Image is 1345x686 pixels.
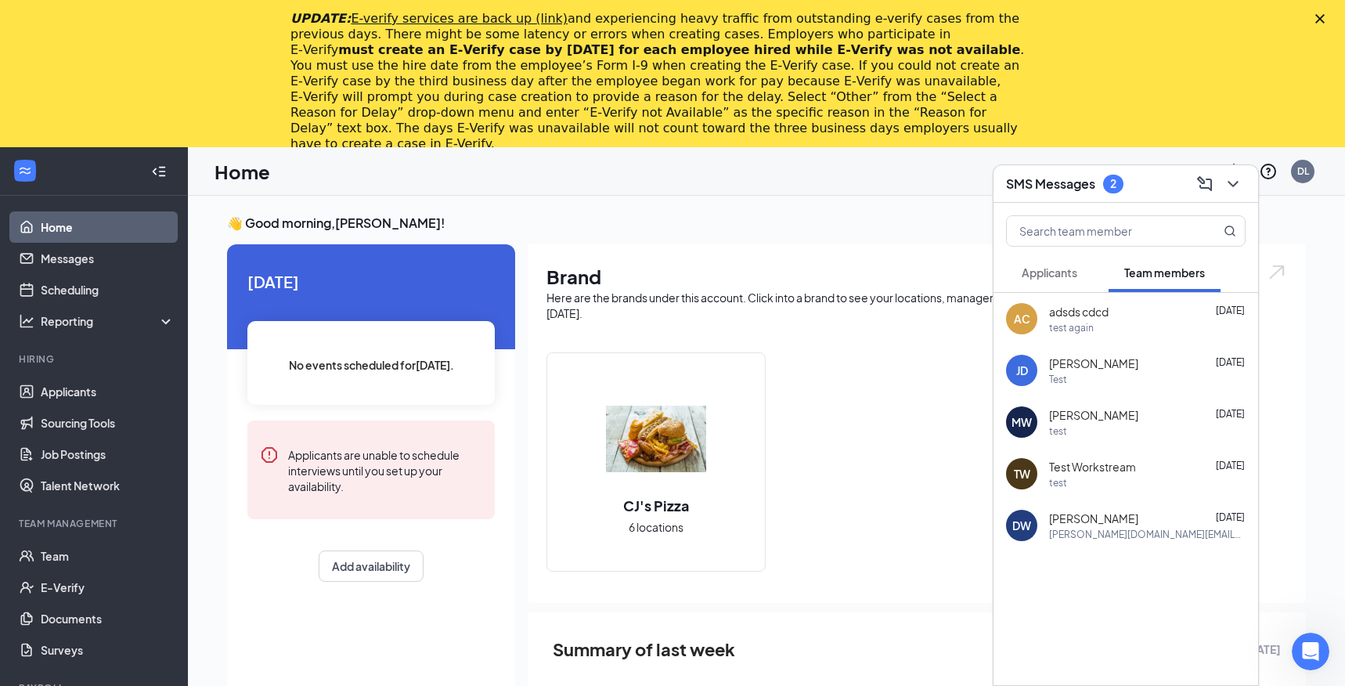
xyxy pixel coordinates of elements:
div: Keywords by Traffic [173,92,264,103]
div: [PERSON_NAME][DOMAIN_NAME][EMAIL_ADDRESS][PERSON_NAME][DOMAIN_NAME][PERSON_NAME][PERSON_NAME]@[DO... [1049,528,1246,541]
img: tab_keywords_by_traffic_grey.svg [156,91,168,103]
img: logo_orange.svg [25,25,38,38]
svg: WorkstreamLogo [17,163,33,179]
div: Team Management [19,517,171,530]
iframe: Intercom live chat [1292,633,1329,670]
span: Applicants [1022,265,1077,280]
div: TW [1014,466,1030,482]
h3: 👋 Good morning, [PERSON_NAME] ! [227,215,1306,232]
div: Hiring [19,352,171,366]
a: E-Verify [41,572,175,603]
input: Search team member [1007,216,1192,246]
a: E-verify services are back up (link) [351,11,568,26]
h1: Brand [546,263,1287,290]
div: Reporting [41,313,175,329]
span: adsds cdcd [1049,304,1109,320]
span: No events scheduled for [DATE] . [289,356,454,374]
div: AC [1014,311,1030,327]
div: v 4.0.25 [44,25,77,38]
svg: MagnifyingGlass [1224,225,1236,237]
span: [DATE] [1216,460,1245,471]
button: ChevronDown [1221,171,1246,197]
div: test again [1049,321,1094,334]
a: Team [41,540,175,572]
span: Test Workstream [1049,459,1136,475]
span: [DATE] [1216,305,1245,316]
h2: CJ's Pizza [608,496,705,515]
span: Summary of last week [553,636,735,663]
a: Sourcing Tools [41,407,175,439]
a: Home [41,211,175,243]
a: Surveys [41,634,175,666]
img: open.6027fd2a22e1237b5b06.svg [1267,263,1287,281]
button: ComposeMessage [1192,171,1217,197]
span: [DATE] [247,269,495,294]
span: [PERSON_NAME] [1049,407,1138,423]
a: Scheduling [41,274,175,305]
span: [PERSON_NAME] [1049,511,1138,526]
div: test [1049,424,1067,438]
div: MW [1011,414,1032,430]
a: Job Postings [41,439,175,470]
img: website_grey.svg [25,41,38,53]
span: [DATE] [1216,356,1245,368]
div: Domain Overview [59,92,140,103]
div: Domain: [DOMAIN_NAME] [41,41,172,53]
span: [DATE] [1216,408,1245,420]
h1: Home [215,158,270,185]
a: Messages [41,243,175,274]
div: Applicants are unable to schedule interviews until you set up your availability. [288,446,482,494]
div: Test [1049,373,1067,386]
svg: Error [260,446,279,464]
div: Here are the brands under this account. Click into a brand to see your locations, managers, job p... [546,290,1287,321]
a: Applicants [41,376,175,407]
span: [DATE] [1216,511,1245,523]
span: Team members [1124,265,1205,280]
a: Documents [41,603,175,634]
svg: ComposeMessage [1195,175,1214,193]
svg: QuestionInfo [1259,162,1278,181]
h3: SMS Messages [1006,175,1095,193]
svg: Notifications [1224,162,1243,181]
svg: Collapse [151,164,167,179]
div: DW [1012,518,1031,533]
div: JD [1016,363,1028,378]
svg: ChevronDown [1224,175,1242,193]
svg: Analysis [19,313,34,329]
img: tab_domain_overview_orange.svg [42,91,55,103]
a: Talent Network [41,470,175,501]
div: Close [1315,14,1331,23]
i: UPDATE: [290,11,568,26]
div: DL [1297,164,1309,178]
span: [PERSON_NAME] [1049,356,1138,371]
span: 6 locations [629,518,683,536]
b: must create an E‑Verify case by [DATE] for each employee hired while E‑Verify was not available [338,42,1020,57]
button: Add availability [319,551,424,582]
img: CJ's Pizza [606,389,706,489]
div: test [1049,476,1067,489]
div: 2 [1110,177,1116,190]
div: and experiencing heavy traffic from outstanding e-verify cases from the previous days. There migh... [290,11,1029,152]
